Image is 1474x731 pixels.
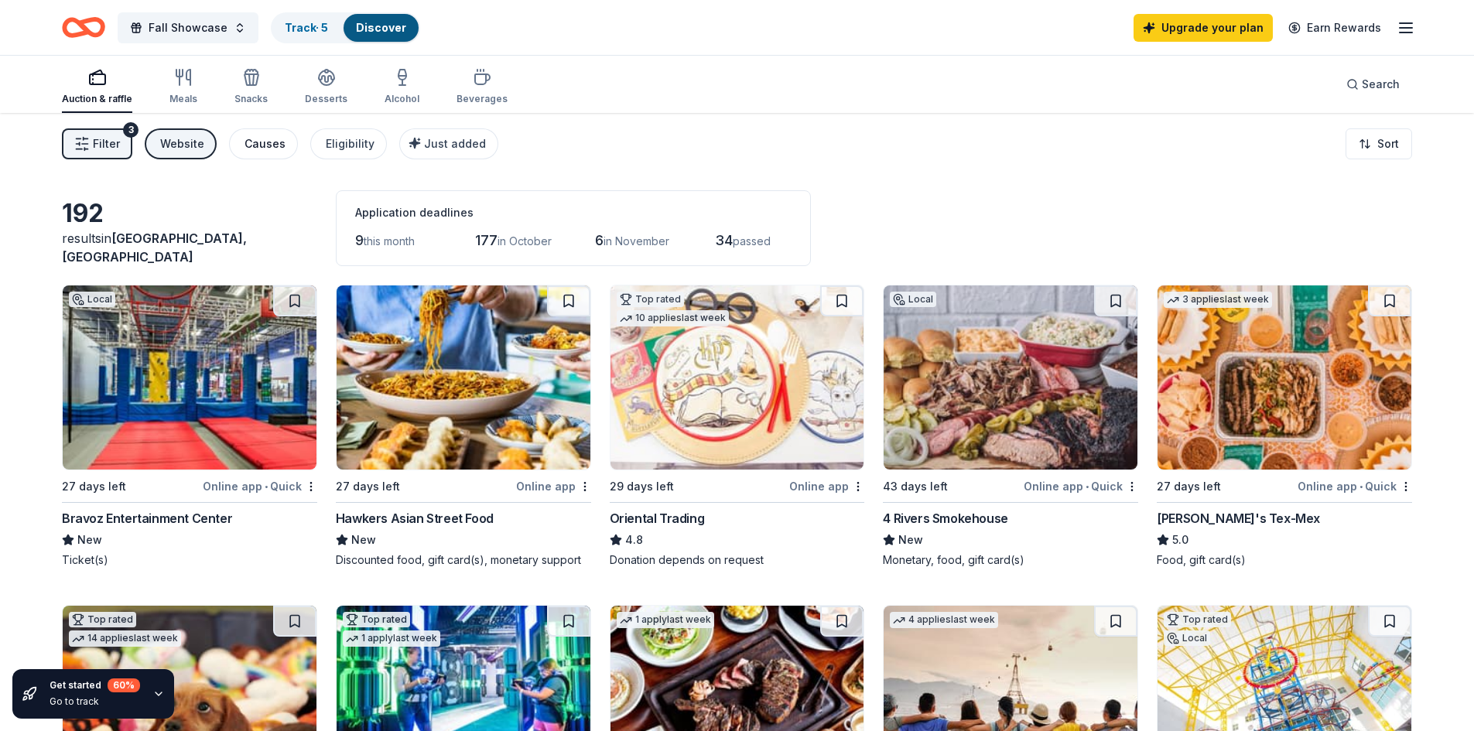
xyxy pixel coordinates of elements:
[271,12,420,43] button: Track· 5Discover
[343,612,410,627] div: Top rated
[149,19,227,37] span: Fall Showcase
[457,93,508,105] div: Beverages
[610,285,864,470] img: Image for Oriental Trading
[203,477,317,496] div: Online app Quick
[336,477,400,496] div: 27 days left
[62,509,232,528] div: Bravoz Entertainment Center
[475,232,498,248] span: 177
[883,509,1007,528] div: 4 Rivers Smokehouse
[399,128,498,159] button: Just added
[1298,477,1412,496] div: Online app Quick
[890,292,936,307] div: Local
[245,135,286,153] div: Causes
[62,9,105,46] a: Home
[610,285,865,568] a: Image for Oriental TradingTop rated10 applieslast week29 days leftOnline appOriental Trading4.8Do...
[884,285,1137,470] img: Image for 4 Rivers Smokehouse
[715,232,733,248] span: 34
[326,135,374,153] div: Eligibility
[1157,477,1221,496] div: 27 days left
[625,531,643,549] span: 4.8
[1359,480,1363,493] span: •
[62,285,317,568] a: Image for Bravoz Entertainment CenterLocal27 days leftOnline app•QuickBravoz Entertainment Center...
[62,231,247,265] span: [GEOGRAPHIC_DATA], [GEOGRAPHIC_DATA]
[169,62,197,113] button: Meals
[733,234,771,248] span: passed
[62,552,317,568] div: Ticket(s)
[610,477,674,496] div: 29 days left
[883,552,1138,568] div: Monetary, food, gift card(s)
[610,509,705,528] div: Oriental Trading
[62,93,132,105] div: Auction & raffle
[1334,69,1412,100] button: Search
[610,552,865,568] div: Donation depends on request
[595,232,604,248] span: 6
[617,292,684,307] div: Top rated
[62,62,132,113] button: Auction & raffle
[385,93,419,105] div: Alcohol
[1279,14,1390,42] a: Earn Rewards
[169,93,197,105] div: Meals
[108,678,140,692] div: 60 %
[337,285,590,470] img: Image for Hawkers Asian Street Food
[234,62,268,113] button: Snacks
[69,612,136,627] div: Top rated
[1157,552,1412,568] div: Food, gift card(s)
[93,135,120,153] span: Filter
[516,477,591,496] div: Online app
[789,477,864,496] div: Online app
[883,285,1138,568] a: Image for 4 Rivers SmokehouseLocal43 days leftOnline app•Quick4 Rivers SmokehouseNewMonetary, foo...
[62,231,247,265] span: in
[617,612,714,628] div: 1 apply last week
[617,310,729,326] div: 10 applies last week
[62,198,317,229] div: 192
[898,531,923,549] span: New
[69,292,115,307] div: Local
[63,285,316,470] img: Image for Bravoz Entertainment Center
[890,612,998,628] div: 4 applies last week
[265,480,268,493] span: •
[160,135,204,153] div: Website
[1134,14,1273,42] a: Upgrade your plan
[1158,285,1411,470] img: Image for Chuy's Tex-Mex
[305,93,347,105] div: Desserts
[336,285,591,568] a: Image for Hawkers Asian Street Food27 days leftOnline appHawkers Asian Street FoodNewDiscounted f...
[69,630,181,647] div: 14 applies last week
[1377,135,1399,153] span: Sort
[1346,128,1412,159] button: Sort
[77,531,102,549] span: New
[355,232,364,248] span: 9
[1164,292,1272,308] div: 3 applies last week
[285,21,328,34] a: Track· 5
[1024,477,1138,496] div: Online app Quick
[385,62,419,113] button: Alcohol
[498,234,552,248] span: in October
[229,128,298,159] button: Causes
[364,234,415,248] span: this month
[351,531,376,549] span: New
[1172,531,1188,549] span: 5.0
[1164,630,1210,646] div: Local
[883,477,948,496] div: 43 days left
[343,630,440,647] div: 1 apply last week
[1362,75,1400,94] span: Search
[62,229,317,266] div: results
[50,678,140,692] div: Get started
[62,477,126,496] div: 27 days left
[356,21,406,34] a: Discover
[310,128,387,159] button: Eligibility
[1157,285,1412,568] a: Image for Chuy's Tex-Mex3 applieslast week27 days leftOnline app•Quick[PERSON_NAME]'s Tex-Mex5.0F...
[234,93,268,105] div: Snacks
[145,128,217,159] button: Website
[457,62,508,113] button: Beverages
[604,234,669,248] span: in November
[1157,509,1320,528] div: [PERSON_NAME]'s Tex-Mex
[336,509,494,528] div: Hawkers Asian Street Food
[118,12,258,43] button: Fall Showcase
[355,203,792,222] div: Application deadlines
[305,62,347,113] button: Desserts
[1086,480,1089,493] span: •
[62,128,132,159] button: Filter3
[424,137,486,150] span: Just added
[123,122,139,138] div: 3
[336,552,591,568] div: Discounted food, gift card(s), monetary support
